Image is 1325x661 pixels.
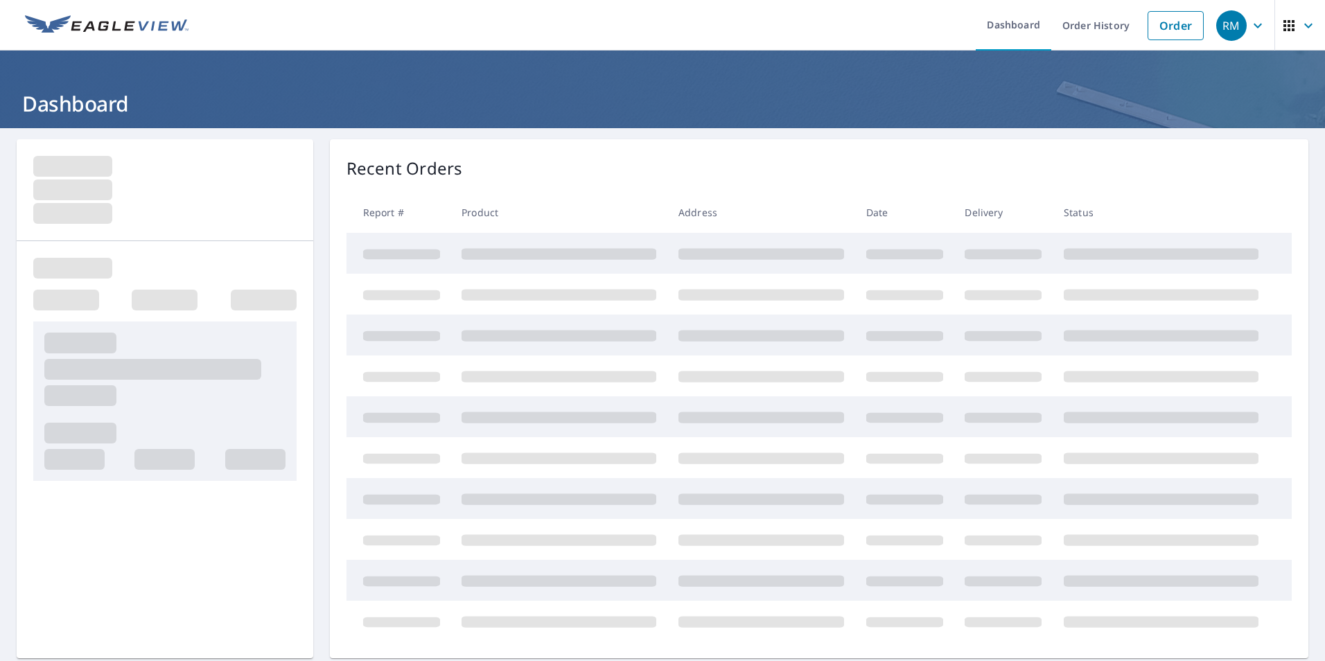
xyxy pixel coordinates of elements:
th: Delivery [954,192,1053,233]
th: Report # [346,192,451,233]
th: Address [667,192,855,233]
th: Date [855,192,954,233]
th: Product [450,192,667,233]
p: Recent Orders [346,156,463,181]
th: Status [1053,192,1270,233]
img: EV Logo [25,15,188,36]
h1: Dashboard [17,89,1308,118]
div: RM [1216,10,1247,41]
a: Order [1148,11,1204,40]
